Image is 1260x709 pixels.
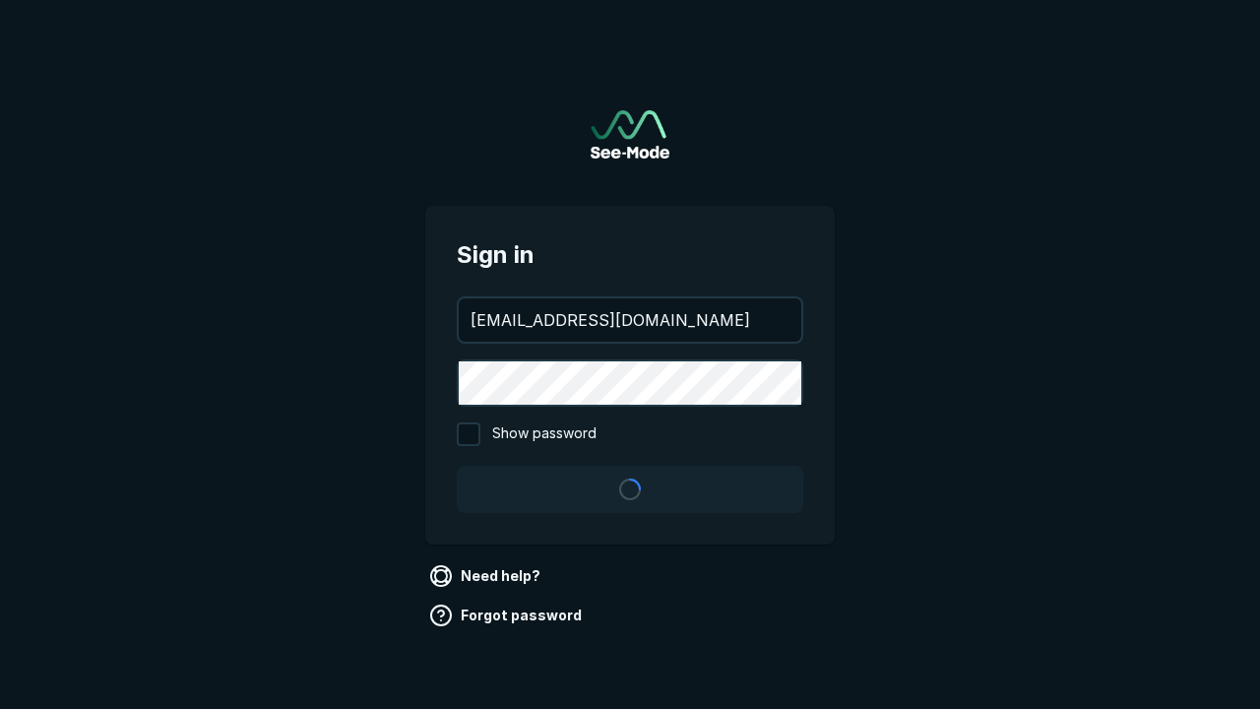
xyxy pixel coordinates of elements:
img: See-Mode Logo [591,110,669,159]
a: Forgot password [425,600,590,631]
span: Show password [492,422,597,446]
input: your@email.com [459,298,801,342]
a: Need help? [425,560,548,592]
a: Go to sign in [591,110,669,159]
span: Sign in [457,237,803,273]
